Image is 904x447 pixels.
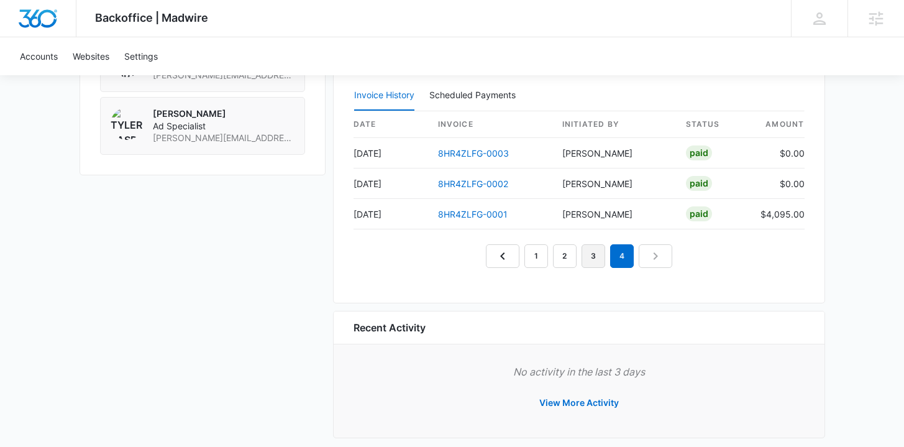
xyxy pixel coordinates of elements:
[553,244,577,268] a: Page 2
[676,111,751,138] th: status
[438,209,508,219] a: 8HR4ZLFG-0001
[438,178,508,189] a: 8HR4ZLFG-0002
[354,138,428,168] td: [DATE]
[354,320,426,335] h6: Recent Activity
[751,199,805,229] td: $4,095.00
[486,244,519,268] a: Previous Page
[552,138,676,168] td: [PERSON_NAME]
[552,168,676,199] td: [PERSON_NAME]
[428,111,552,138] th: invoice
[524,244,548,268] a: Page 1
[686,145,712,160] div: Paid
[153,108,294,120] p: [PERSON_NAME]
[751,138,805,168] td: $0.00
[95,11,208,24] span: Backoffice | Madwire
[582,244,605,268] a: Page 3
[65,37,117,75] a: Websites
[751,168,805,199] td: $0.00
[429,91,521,99] div: Scheduled Payments
[354,364,805,379] p: No activity in the last 3 days
[552,111,676,138] th: Initiated By
[686,206,712,221] div: Paid
[552,199,676,229] td: [PERSON_NAME]
[111,108,143,140] img: Tyler Rasdon
[117,37,165,75] a: Settings
[153,132,294,144] span: [PERSON_NAME][EMAIL_ADDRESS][PERSON_NAME][DOMAIN_NAME]
[354,81,414,111] button: Invoice History
[354,111,428,138] th: date
[153,69,294,81] span: [PERSON_NAME][EMAIL_ADDRESS][PERSON_NAME][DOMAIN_NAME]
[527,388,631,418] button: View More Activity
[686,176,712,191] div: Paid
[354,199,428,229] td: [DATE]
[12,37,65,75] a: Accounts
[751,111,805,138] th: amount
[610,244,634,268] em: 4
[438,148,509,159] a: 8HR4ZLFG-0003
[486,244,672,268] nav: Pagination
[153,120,294,132] span: Ad Specialist
[354,168,428,199] td: [DATE]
